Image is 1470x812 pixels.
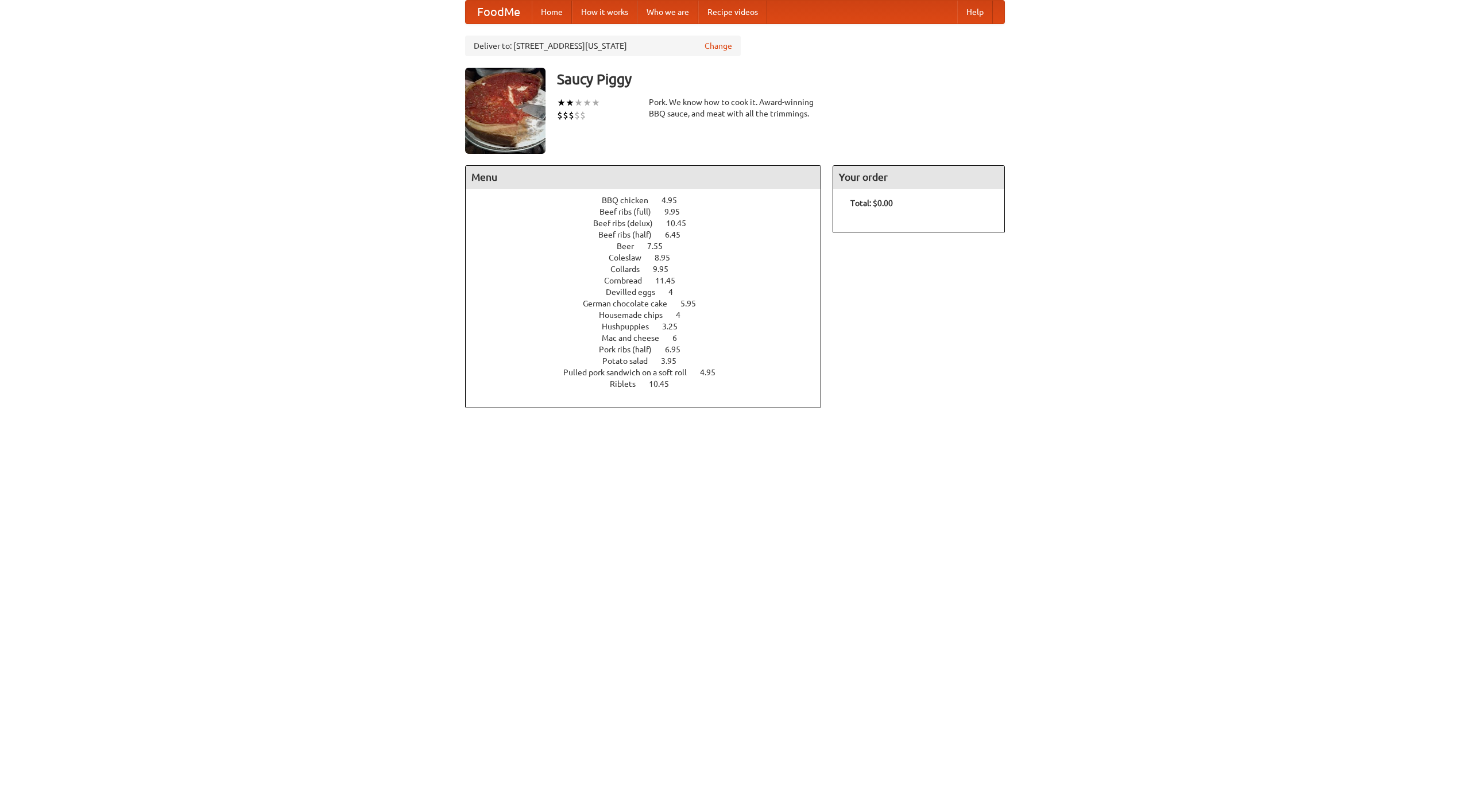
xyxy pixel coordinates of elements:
a: Pulled pork sandwich on a soft roll 4.95 [563,368,737,377]
a: BBQ chicken 4.95 [602,196,698,205]
a: Beer 7.55 [617,242,684,251]
a: FoodMe [466,1,532,24]
span: 9.95 [664,207,691,216]
li: $ [568,109,574,122]
span: 11.45 [655,276,687,285]
span: BBQ chicken [602,196,660,205]
span: 8.95 [655,253,682,262]
span: Mac and cheese [602,333,671,343]
a: Mac and cheese 6 [602,333,698,343]
span: Devilled eggs [606,287,667,297]
li: ★ [566,96,574,109]
span: 4 [676,310,692,320]
span: 6 [672,333,688,343]
a: Change [705,40,732,52]
h3: Saucy Piggy [557,68,1005,91]
a: Beef ribs (half) 6.45 [598,230,702,239]
span: 7.55 [647,242,674,251]
h4: Menu [466,166,821,189]
span: 3.25 [662,322,689,331]
span: 4.95 [661,196,688,205]
span: Hushpuppies [602,322,660,331]
a: Coleslaw 8.95 [609,253,691,262]
span: 10.45 [649,379,680,388]
img: angular.jpg [465,68,546,154]
div: Deliver to: [STREET_ADDRESS][US_STATE] [465,36,741,56]
li: $ [563,109,568,122]
span: Coleslaw [609,253,653,262]
a: Cornbread 11.45 [604,276,697,285]
span: 6.45 [665,230,692,239]
a: Beef ribs (full) 9.95 [599,207,701,216]
span: 9.95 [653,265,680,274]
span: Beef ribs (delux) [593,219,664,228]
span: Collards [610,265,651,274]
a: Hushpuppies 3.25 [602,322,699,331]
h4: Your order [833,166,1004,189]
a: Housemade chips 4 [599,310,702,320]
b: Total: $0.00 [850,199,893,208]
a: Potato salad 3.95 [602,356,698,366]
li: $ [580,109,586,122]
span: 10.45 [666,219,698,228]
div: Pork. We know how to cook it. Award-winning BBQ sauce, and meat with all the trimmings. [649,96,821,119]
a: Home [532,1,572,24]
li: $ [557,109,563,122]
span: German chocolate cake [583,299,679,308]
a: Recipe videos [698,1,767,24]
a: Who we are [637,1,698,24]
a: Riblets 10.45 [610,379,690,388]
span: 3.95 [661,356,688,366]
span: 4 [668,287,684,297]
span: Pork ribs (half) [599,345,663,354]
span: Pulled pork sandwich on a soft roll [563,368,698,377]
li: ★ [583,96,591,109]
li: $ [574,109,580,122]
span: 5.95 [680,299,707,308]
span: Riblets [610,379,647,388]
a: Pork ribs (half) 6.95 [599,345,702,354]
a: Beef ribs (delux) 10.45 [593,219,707,228]
a: Collards 9.95 [610,265,690,274]
a: Help [957,1,993,24]
li: ★ [557,96,566,109]
span: Beer [617,242,645,251]
li: ★ [574,96,583,109]
span: Beef ribs (full) [599,207,663,216]
a: Devilled eggs 4 [606,287,694,297]
span: 4.95 [700,368,727,377]
span: Potato salad [602,356,659,366]
span: Cornbread [604,276,653,285]
a: German chocolate cake 5.95 [583,299,717,308]
a: How it works [572,1,637,24]
span: 6.95 [665,345,692,354]
span: Housemade chips [599,310,674,320]
span: Beef ribs (half) [598,230,663,239]
li: ★ [591,96,600,109]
